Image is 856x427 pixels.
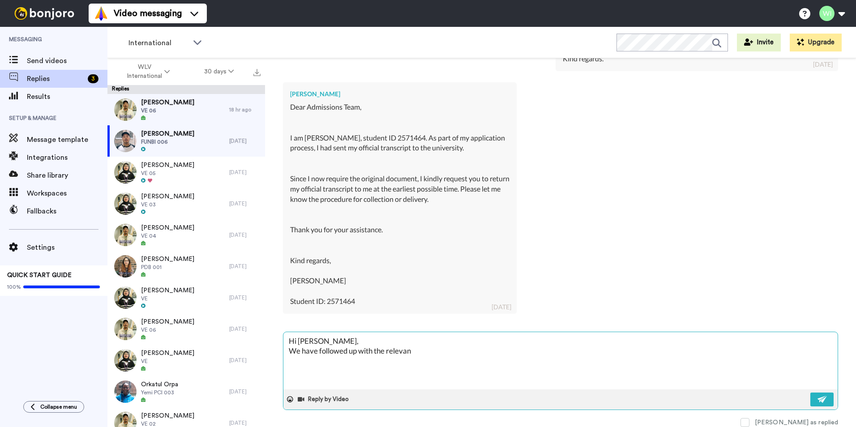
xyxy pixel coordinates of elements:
span: Send videos [27,56,107,66]
img: d9b90043-b27e-4f46-9234-97d7fd64af05-thumb.jpg [114,224,137,246]
a: [PERSON_NAME]VE[DATE] [107,282,265,313]
span: Workspaces [27,188,107,199]
span: [PERSON_NAME] [141,349,194,358]
div: [DATE] [229,357,261,364]
img: b7a95c32-d3d2-455d-b707-40783128711b-thumb.jpg [114,286,137,309]
span: International [128,38,188,48]
span: Integrations [27,152,107,163]
button: Upgrade [790,34,842,51]
span: VE [141,295,194,302]
img: 139000d5-7d0b-4327-a7b9-3e70836d1946-thumb.jpg [114,255,137,278]
img: send-white.svg [817,396,827,403]
span: FUNBI 006 [141,138,194,145]
span: VE 06 [141,326,194,333]
button: Export all results that match these filters now. [251,65,263,78]
a: [PERSON_NAME]VE 0618 hr ago [107,94,265,125]
button: 30 days [187,64,251,80]
img: 0679e79f-bf66-4ac1-86ef-078eae539f64-thumb.jpg [114,318,137,340]
a: [PERSON_NAME]VE[DATE] [107,345,265,376]
img: 9d005285-f2cd-48ce-ae0f-47eda6f368c7-thumb.jpg [114,349,137,371]
span: VE [141,358,194,365]
div: [PERSON_NAME] [290,90,509,98]
div: [DATE] [229,388,261,395]
span: VE 05 [141,170,194,177]
img: 22e093ee-6621-4089-9a64-2bb4a3293c61-thumb.jpg [114,192,137,215]
div: [PERSON_NAME] as replied [755,418,838,427]
a: [PERSON_NAME]VE 05[DATE] [107,157,265,188]
div: [DATE] [229,325,261,333]
span: [PERSON_NAME] [141,129,194,138]
button: Reply by Video [297,393,351,406]
img: 20357b13-09c5-4b1e-98cd-6bacbcb48d6b-thumb.jpg [114,130,137,152]
img: 3e23c4d3-1de5-4687-a0b0-757430013745-thumb.jpg [114,380,137,403]
a: [PERSON_NAME]FUNBI 006[DATE] [107,125,265,157]
span: 100% [7,283,21,290]
div: [DATE] [229,231,261,239]
div: Dear Admissions Team, I am [PERSON_NAME], student ID 2571464. As part of my application process, ... [290,102,509,307]
div: 18 hr ago [229,106,261,113]
span: [PERSON_NAME] [141,286,194,295]
img: export.svg [253,69,261,76]
span: Message template [27,134,107,145]
img: bj-logo-header-white.svg [11,7,78,20]
a: [PERSON_NAME]PDB 001[DATE] [107,251,265,282]
img: 0679e79f-bf66-4ac1-86ef-078eae539f64-thumb.jpg [114,98,137,121]
div: Replies [107,85,265,94]
img: vm-color.svg [94,6,108,21]
span: Fallbacks [27,206,107,217]
div: [DATE] [229,200,261,207]
textarea: Hi [PERSON_NAME], We have followed up with the relevan [283,332,838,389]
button: Invite [737,34,781,51]
span: Collapse menu [40,403,77,410]
span: [PERSON_NAME] [141,192,194,201]
img: c5771198-484c-41a4-a086-442532575777-thumb.jpg [114,161,137,184]
button: WLV International [109,59,187,84]
span: Orkatul Orpa [141,380,178,389]
span: [PERSON_NAME] [141,161,194,170]
span: Video messaging [114,7,182,20]
div: [DATE] [229,419,261,427]
div: [DATE] [229,137,261,145]
span: Yemi PCI 003 [141,389,178,396]
span: VE 03 [141,201,194,208]
div: [DATE] [492,303,511,312]
span: VE 06 [141,107,194,114]
a: [PERSON_NAME]VE 04[DATE] [107,219,265,251]
span: [PERSON_NAME] [141,223,194,232]
span: Settings [27,242,107,253]
a: Orkatul OrpaYemi PCI 003[DATE] [107,376,265,407]
span: [PERSON_NAME] [141,98,194,107]
span: [PERSON_NAME] [141,317,194,326]
span: QUICK START GUIDE [7,272,72,278]
div: 3 [88,74,98,83]
span: PDB 001 [141,264,194,271]
a: [PERSON_NAME]VE 03[DATE] [107,188,265,219]
div: [DATE] [229,263,261,270]
span: Results [27,91,107,102]
a: [PERSON_NAME]VE 06[DATE] [107,313,265,345]
span: [PERSON_NAME] [141,255,194,264]
span: Share library [27,170,107,181]
div: [DATE] [229,294,261,301]
span: [PERSON_NAME] [141,411,194,420]
div: [DATE] [229,169,261,176]
span: WLV International [126,63,163,81]
span: VE 04 [141,232,194,239]
span: Replies [27,73,84,84]
div: [DATE] [813,60,833,69]
button: Collapse menu [23,401,84,413]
